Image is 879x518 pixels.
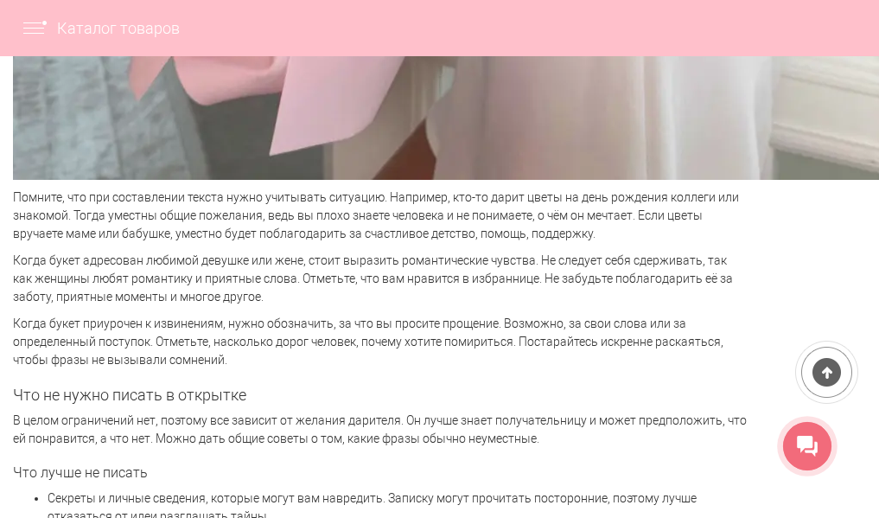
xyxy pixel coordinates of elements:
[13,412,748,448] p: В целом ограничений нет, поэтому все зависит от желания дарителя. Он лучше знает получательницу и...
[13,252,748,306] p: Когда букет адресован любимой девушке или жене, стоит выразить романтические чувства. Не следует ...
[13,465,748,481] h3: Что лучше не писать
[13,315,748,369] p: Когда букет приурочен к извинениям, нужно обозначить, за что вы просите прощение. Возможно, за св...
[13,387,748,404] h2: Что не нужно писать в открытке
[13,189,748,243] p: Помните, что при составлении текста нужно учитывать ситуацию. Например, кто-то дарит цветы на ден...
